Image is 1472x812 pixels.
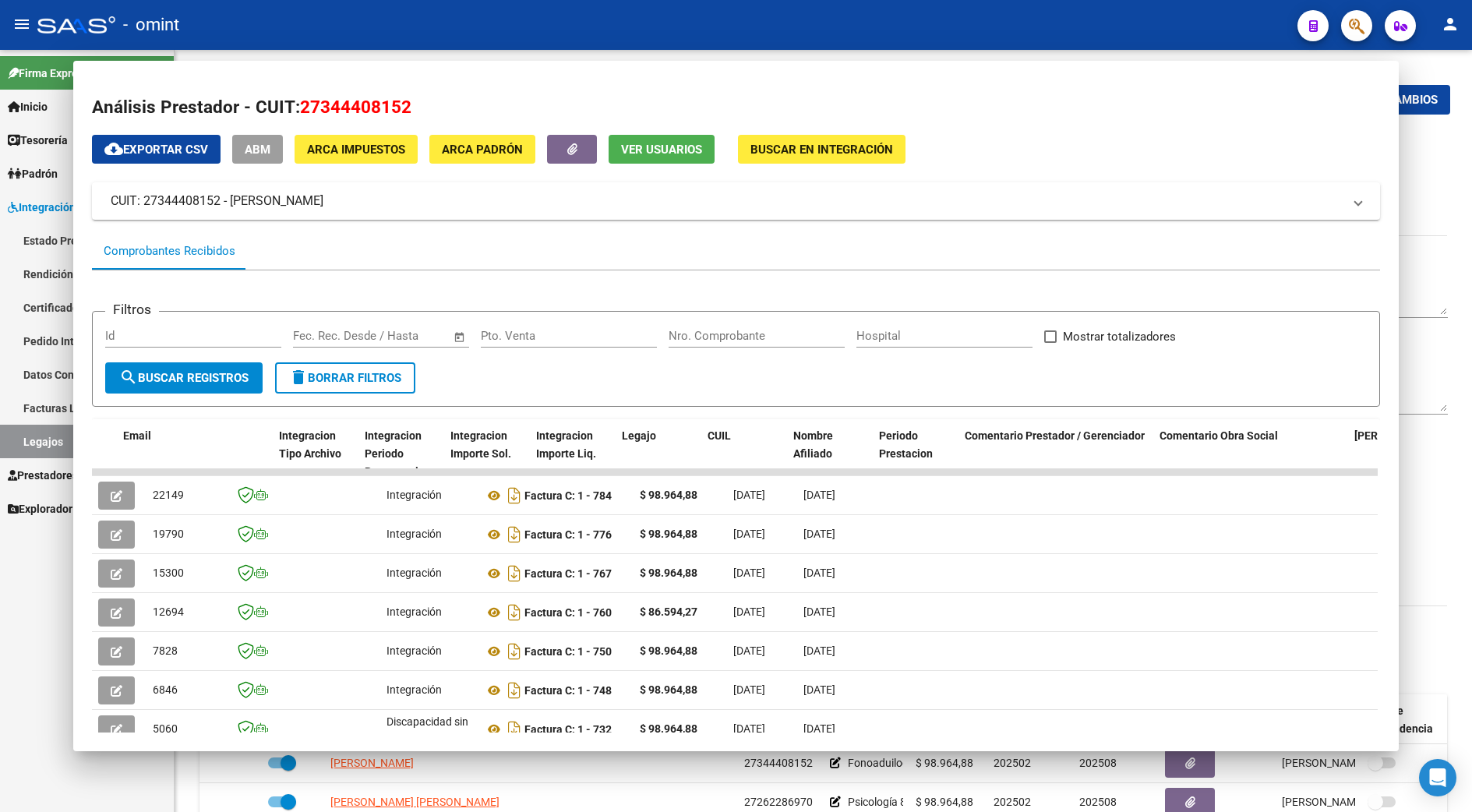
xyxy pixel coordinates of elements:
span: ARCA Impuestos [307,143,405,157]
strong: $ 86.594,27 [640,605,697,618]
span: Integración (discapacidad) [8,199,152,216]
strong: $ 98.964,88 [640,644,697,657]
span: [DATE] [803,489,835,501]
i: Descargar documento [504,483,524,508]
span: Inicio [8,98,48,115]
span: $ 98.964,88 [916,757,973,769]
strong: Factura C: 1 - 784 [524,489,612,502]
i: Descargar documento [504,639,524,664]
button: Buscar Registros [105,362,263,394]
datatable-header-cell: Nombre Afiliado [787,419,873,488]
span: 5060 [153,722,178,735]
input: Fecha inicio [293,329,356,343]
span: [DATE] [803,605,835,618]
span: Integración [387,489,442,501]
span: Integracion Importe Liq. [536,429,596,460]
strong: Factura C: 1 - 732 [524,723,612,736]
datatable-header-cell: Legajo [616,419,701,488]
strong: Factura C: 1 - 760 [524,606,612,619]
span: Discapacidad sin recupero [387,715,468,746]
span: [DATE] [733,489,765,501]
span: [PERSON_NAME] [DATE] [1282,796,1404,808]
strong: $ 98.964,88 [640,489,697,501]
span: 27344408152 [300,97,411,117]
span: Comentario Obra Social [1160,429,1278,442]
span: Mostrar totalizadores [1063,327,1176,346]
h2: Análisis Prestador - CUIT: [92,94,1379,121]
span: Integración [387,567,442,579]
span: Integración [387,683,442,696]
button: Open calendar [450,328,468,346]
span: 202502 [994,796,1031,808]
span: Integración [387,605,442,618]
mat-panel-title: CUIT: 27344408152 - [PERSON_NAME] [111,192,1342,210]
span: Integración [387,528,442,540]
span: Integracion Periodo Presentacion [365,429,431,478]
span: [DATE] [733,605,765,618]
span: [DATE] [803,683,835,696]
datatable-header-cell: Admite Dependencia [1361,694,1447,746]
strong: Factura C: 1 - 750 [524,645,612,658]
span: Email [123,429,151,442]
button: Borrar Filtros [275,362,415,394]
span: [PERSON_NAME] [PERSON_NAME] [330,796,499,808]
datatable-header-cell: Integracion Periodo Presentacion [358,419,444,488]
strong: $ 98.964,88 [640,567,697,579]
span: [DATE] [733,683,765,696]
mat-icon: cloud_download [104,139,123,158]
span: Ver Usuarios [621,143,702,157]
span: $ 98.964,88 [916,796,973,808]
span: Explorador de Archivos [8,500,132,517]
span: 202502 [994,757,1031,769]
datatable-header-cell: Email [117,419,273,488]
input: Fecha fin [370,329,446,343]
span: ABM [245,143,270,157]
div: Open Intercom Messenger [1419,759,1456,796]
span: Buscar en Integración [750,143,893,157]
button: ABM [232,135,283,164]
span: 27262286970 [744,796,813,808]
span: 7828 [153,644,178,657]
datatable-header-cell: Integracion Tipo Archivo [273,419,358,488]
strong: $ 98.964,88 [640,683,697,696]
span: 22149 [153,489,184,501]
span: Prestadores / Proveedores [8,467,150,484]
datatable-header-cell: Comentario Obra Social [1153,419,1348,488]
mat-icon: search [119,368,138,387]
span: Legajo [622,429,656,442]
span: ARCA Padrón [442,143,523,157]
button: Ver Usuarios [609,135,715,164]
span: [DATE] [733,722,765,735]
span: [PERSON_NAME] [1354,429,1438,442]
button: ARCA Padrón [429,135,535,164]
datatable-header-cell: Integracion Importe Sol. [444,419,530,488]
span: Comentario Prestador / Gerenciador [965,429,1145,442]
span: Psicología 8 x Mes [848,796,937,808]
span: Integración [387,644,442,657]
span: Integracion Importe Sol. [450,429,511,460]
span: [DATE] [803,722,835,735]
mat-expansion-panel-header: CUIT: 27344408152 - [PERSON_NAME] [92,182,1379,220]
span: Padrón [8,165,58,182]
datatable-header-cell: Periodo Prestacion [873,419,958,488]
span: CUIL [708,429,731,442]
i: Descargar documento [504,717,524,742]
datatable-header-cell: Fecha Confimado [1348,419,1418,488]
span: 202508 [1079,757,1117,769]
button: Exportar CSV [92,135,221,164]
span: Periodo Prestacion [879,429,933,460]
span: 15300 [153,567,184,579]
button: Buscar en Integración [738,135,905,164]
mat-icon: person [1441,15,1460,34]
span: Firma Express [8,65,89,82]
div: Comprobantes Recibidos [104,242,235,260]
span: Borrar Filtros [289,371,401,385]
i: Descargar documento [504,600,524,625]
datatable-header-cell: CUIL [701,419,787,488]
span: - omint [123,8,179,42]
mat-icon: delete [289,368,308,387]
strong: Factura C: 1 - 748 [524,684,612,697]
h3: Filtros [105,299,159,320]
span: [DATE] [803,528,835,540]
i: Descargar documento [504,522,524,547]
